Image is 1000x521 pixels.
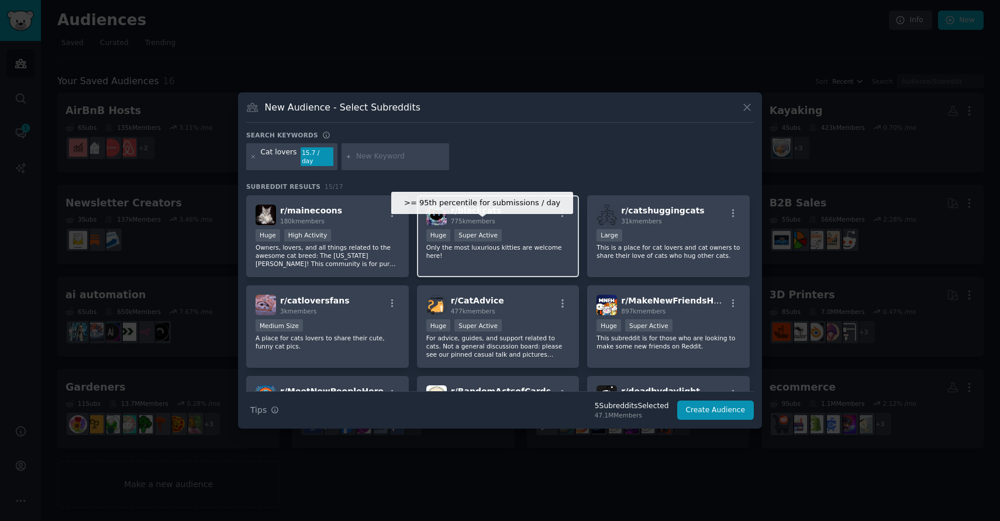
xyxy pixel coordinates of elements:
[256,229,280,241] div: Huge
[301,147,333,166] div: 15.7 / day
[280,296,350,305] span: r/ catloversfans
[246,182,320,191] span: Subreddit Results
[426,205,447,225] img: blackcats
[284,229,332,241] div: High Activity
[280,387,384,396] span: r/ MeetNewPeopleHere
[256,205,276,225] img: mainecoons
[426,295,447,315] img: CatAdvice
[595,401,669,412] div: 5 Subreddit s Selected
[451,206,502,215] span: r/ blackcats
[356,151,445,162] input: New Keyword
[596,334,740,350] p: This subreddit is for those who are looking to make some new friends on Reddit.
[426,385,447,406] img: RandomActsofCards
[261,147,297,166] div: Cat lovers
[256,295,276,315] img: catloversfans
[451,296,504,305] span: r/ CatAdvice
[256,243,399,268] p: Owners, lovers, and all things related to the awesome cat breed: The [US_STATE] [PERSON_NAME]! Th...
[621,387,700,396] span: r/ deadbydaylight
[246,400,283,420] button: Tips
[250,404,267,416] span: Tips
[621,296,729,305] span: r/ MakeNewFriendsHere
[280,308,317,315] span: 3k members
[426,319,451,332] div: Huge
[677,401,754,420] button: Create Audience
[595,411,669,419] div: 47.1M Members
[256,319,303,332] div: Medium Size
[454,319,502,332] div: Super Active
[596,243,740,260] p: This is a place for cat lovers and cat owners to share their love of cats who hug other cats.
[621,206,704,215] span: r/ catshuggingcats
[451,218,495,225] span: 775k members
[280,218,325,225] span: 180k members
[625,319,673,332] div: Super Active
[451,308,495,315] span: 477k members
[596,229,622,241] div: Large
[265,101,420,113] h3: New Audience - Select Subreddits
[596,319,621,332] div: Huge
[280,206,342,215] span: r/ mainecoons
[426,229,451,241] div: Huge
[256,334,399,350] p: A place for cats lovers to share their cute, funny cat pics.
[426,334,570,358] p: For advice, guides, and support related to cats. Not a general discussion board: please see our p...
[596,205,617,225] img: catshuggingcats
[426,243,570,260] p: Only the most luxurious kitties are welcome here!
[256,385,276,406] img: MeetNewPeopleHere
[451,387,551,396] span: r/ RandomActsofCards
[246,131,318,139] h3: Search keywords
[596,295,617,315] img: MakeNewFriendsHere
[621,218,661,225] span: 31k members
[596,385,617,406] img: deadbydaylight
[621,308,665,315] span: 897k members
[325,183,343,190] span: 15 / 17
[454,229,502,241] div: Super Active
